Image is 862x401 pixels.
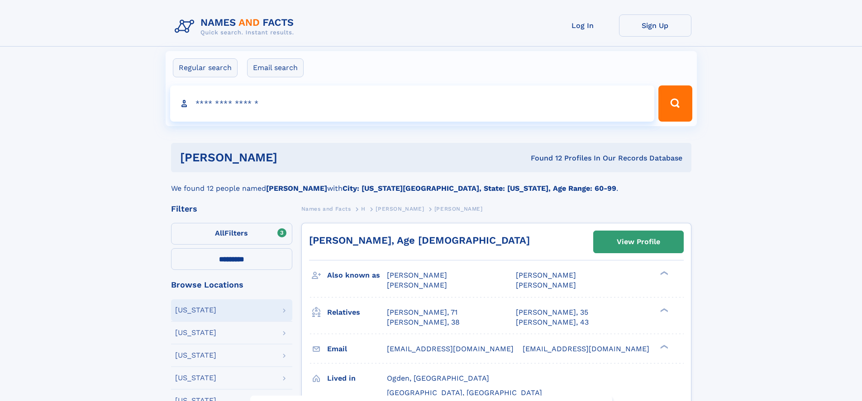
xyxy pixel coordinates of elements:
[327,341,387,357] h3: Email
[309,235,530,246] a: [PERSON_NAME], Age [DEMOGRAPHIC_DATA]
[171,281,292,289] div: Browse Locations
[171,205,292,213] div: Filters
[175,374,216,382] div: [US_STATE]
[215,229,224,237] span: All
[658,344,669,349] div: ❯
[171,223,292,245] label: Filters
[387,307,457,317] a: [PERSON_NAME], 71
[387,374,489,382] span: Ogden, [GEOGRAPHIC_DATA]
[170,85,655,122] input: search input
[547,14,619,37] a: Log In
[180,152,404,163] h1: [PERSON_NAME]
[594,231,683,253] a: View Profile
[387,317,460,327] a: [PERSON_NAME], 38
[327,268,387,283] h3: Also known as
[171,14,301,39] img: Logo Names and Facts
[516,281,576,289] span: [PERSON_NAME]
[516,271,576,279] span: [PERSON_NAME]
[175,352,216,359] div: [US_STATE]
[327,305,387,320] h3: Relatives
[171,172,691,194] div: We found 12 people named with .
[266,184,327,193] b: [PERSON_NAME]
[173,58,238,77] label: Regular search
[361,206,366,212] span: H
[175,307,216,314] div: [US_STATE]
[327,371,387,386] h3: Lived in
[658,307,669,313] div: ❯
[404,153,682,163] div: Found 12 Profiles In Our Records Database
[523,344,649,353] span: [EMAIL_ADDRESS][DOMAIN_NAME]
[301,203,351,214] a: Names and Facts
[361,203,366,214] a: H
[376,203,424,214] a: [PERSON_NAME]
[387,271,447,279] span: [PERSON_NAME]
[516,307,588,317] a: [PERSON_NAME], 35
[387,281,447,289] span: [PERSON_NAME]
[658,270,669,276] div: ❯
[175,329,216,336] div: [US_STATE]
[376,206,424,212] span: [PERSON_NAME]
[387,388,542,397] span: [GEOGRAPHIC_DATA], [GEOGRAPHIC_DATA]
[516,317,589,327] a: [PERSON_NAME], 43
[619,14,691,37] a: Sign Up
[387,344,514,353] span: [EMAIL_ADDRESS][DOMAIN_NAME]
[658,85,692,122] button: Search Button
[434,206,483,212] span: [PERSON_NAME]
[247,58,304,77] label: Email search
[343,184,616,193] b: City: [US_STATE][GEOGRAPHIC_DATA], State: [US_STATE], Age Range: 60-99
[617,231,660,252] div: View Profile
